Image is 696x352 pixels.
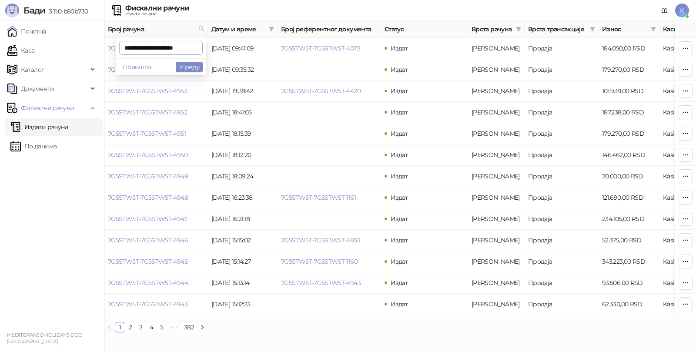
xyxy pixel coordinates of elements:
[181,322,197,332] li: 382
[468,38,525,59] td: Аванс
[104,187,208,208] td: 7G5STW5T-7G5STW5T-4948
[10,137,57,155] a: По данима
[267,23,276,36] span: filter
[281,279,361,287] a: 7G5STW5T-7G5STW5T-4943
[525,144,599,166] td: Продаја
[176,62,203,72] button: У реду
[208,123,278,144] td: [DATE] 18:15:39
[119,62,155,72] button: Поништи
[45,7,88,15] span: 3.11.0-b80b730
[269,27,274,32] span: filter
[599,144,659,166] td: 146.462,00 RSD
[104,230,208,251] td: 7G5STW5T-7G5STW5T-4946
[391,87,408,95] span: Издат
[200,325,205,330] span: right
[468,166,525,187] td: Аванс
[167,322,181,332] span: •••
[211,24,265,34] span: Датум и време
[525,166,599,187] td: Продаја
[525,102,599,123] td: Продаја
[104,166,208,187] td: 7G5STW5T-7G5STW5T-4949
[181,322,197,332] a: 382
[108,258,187,265] a: 7G5STW5T-7G5STW5T-4945
[7,42,34,59] a: Каса
[599,102,659,123] td: 187.238,00 RSD
[525,59,599,80] td: Продаја
[599,294,659,315] td: 62.330,00 RSD
[468,230,525,251] td: Аванс
[599,251,659,272] td: 343.223,00 RSD
[108,130,186,137] a: 7G5STW5T-7G5STW5T-4951
[108,172,188,180] a: 7G5STW5T-7G5STW5T-4949
[525,21,599,38] th: Врста трансакције
[391,258,408,265] span: Издат
[208,38,278,59] td: [DATE] 09:41:09
[108,236,188,244] a: 7G5STW5T-7G5STW5T-4946
[108,215,187,223] a: 7G5STW5T-7G5STW5T-4947
[525,38,599,59] td: Продаја
[675,3,689,17] span: K
[208,230,278,251] td: [DATE] 15:15:02
[525,187,599,208] td: Продаја
[472,24,512,34] span: Врста рачуна
[21,80,54,97] span: Документи
[599,38,659,59] td: 184.050,00 RSD
[599,208,659,230] td: 234.105,00 RSD
[525,208,599,230] td: Продаја
[108,24,195,34] span: Број рачуна
[281,236,360,244] a: 7G5STW5T-7G5STW5T-4833
[525,80,599,102] td: Продаја
[468,80,525,102] td: Аванс
[126,322,135,332] a: 2
[197,322,207,332] li: Следећа страна
[599,187,659,208] td: 121.690,00 RSD
[136,322,146,332] a: 3
[157,322,167,332] li: 5
[108,300,187,308] a: 7G5STW5T-7G5STW5T-4943
[391,172,408,180] span: Издат
[115,322,125,332] a: 1
[468,272,525,294] td: Аванс
[525,123,599,144] td: Продаја
[525,294,599,315] td: Продаја
[391,279,408,287] span: Издат
[146,322,157,332] li: 4
[599,272,659,294] td: 93.506,00 RSD
[468,251,525,272] td: Аванс
[208,59,278,80] td: [DATE] 09:35:32
[125,5,189,12] div: Фискални рачуни
[468,144,525,166] td: Аванс
[208,294,278,315] td: [DATE] 15:12:23
[281,87,361,95] a: 7G5STW5T-7G5STW5T-4420
[525,251,599,272] td: Продаја
[104,144,208,166] td: 7G5STW5T-7G5STW5T-4950
[649,23,658,36] span: filter
[104,208,208,230] td: 7G5STW5T-7G5STW5T-4947
[108,44,187,52] a: 7G5STW5T-7G5STW5T-4955
[108,279,188,287] a: 7G5STW5T-7G5STW5T-4944
[391,236,408,244] span: Издат
[104,322,115,332] button: left
[468,123,525,144] td: Аванс
[108,108,187,116] a: 7G5STW5T-7G5STW5T-4952
[599,230,659,251] td: 52.375,00 RSD
[208,144,278,166] td: [DATE] 18:12:20
[391,108,408,116] span: Издат
[651,27,656,32] span: filter
[468,187,525,208] td: Аванс
[391,44,408,52] span: Издат
[104,294,208,315] td: 7G5STW5T-7G5STW5T-4943
[167,322,181,332] li: Следећих 5 Страна
[468,59,525,80] td: Аванс
[391,151,408,159] span: Издат
[125,322,136,332] li: 2
[525,272,599,294] td: Продаја
[516,27,521,32] span: filter
[468,208,525,230] td: Аванс
[208,166,278,187] td: [DATE] 18:09:24
[208,272,278,294] td: [DATE] 15:13:14
[21,61,44,78] span: Каталог
[391,194,408,201] span: Издат
[281,258,358,265] a: 7G5STW5T-7G5STW5T-1160
[21,99,74,117] span: Фискални рачуни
